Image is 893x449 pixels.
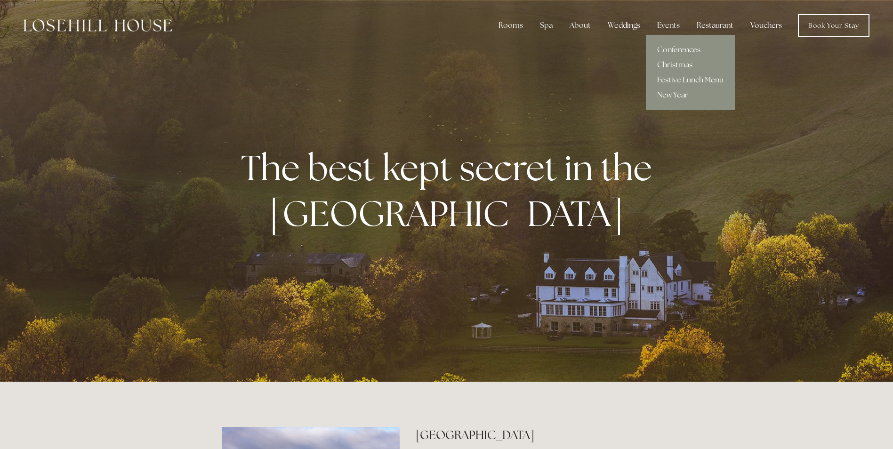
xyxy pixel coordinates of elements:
[689,16,741,35] div: Restaurant
[241,144,660,237] strong: The best kept secret in the [GEOGRAPHIC_DATA]
[562,16,598,35] div: About
[491,16,531,35] div: Rooms
[798,14,869,37] a: Book Your Stay
[532,16,560,35] div: Spa
[646,72,735,88] a: Festive Lunch Menu
[650,16,687,35] div: Events
[646,42,735,57] a: Conferences
[743,16,789,35] a: Vouchers
[416,427,671,443] h2: [GEOGRAPHIC_DATA]
[600,16,648,35] div: Weddings
[646,88,735,103] a: New Year
[24,19,172,32] img: Losehill House
[646,57,735,72] a: Christmas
